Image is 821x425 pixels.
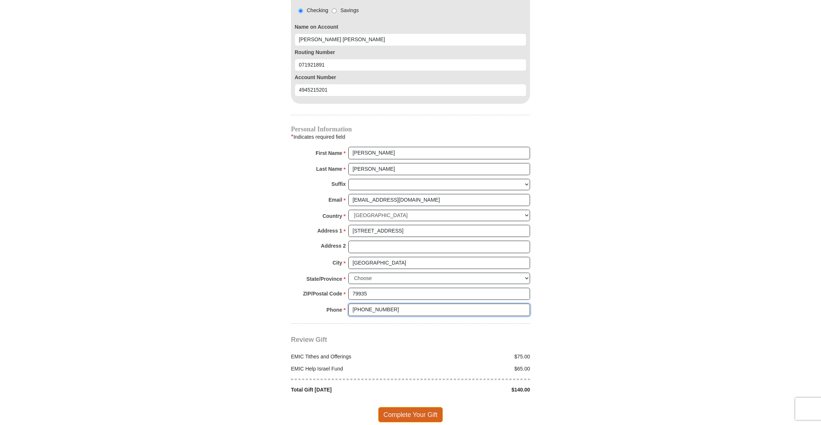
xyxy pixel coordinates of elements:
[410,386,534,394] div: $140.00
[410,365,534,373] div: $65.00
[306,274,342,284] strong: State/Province
[331,179,346,189] strong: Suffix
[410,353,534,361] div: $75.00
[317,226,342,236] strong: Address 1
[295,74,526,81] label: Account Number
[295,7,359,14] div: Checking Savings
[291,132,530,142] div: Indicates required field
[316,164,342,174] strong: Last Name
[303,288,342,299] strong: ZIP/Postal Code
[333,258,342,268] strong: City
[378,407,443,422] span: Complete Your Gift
[295,23,526,31] label: Name on Account
[321,241,346,251] strong: Address 2
[287,365,411,373] div: EMIC Help Israel Fund
[291,126,530,132] h4: Personal Information
[327,305,342,315] strong: Phone
[328,195,342,205] strong: Email
[316,148,342,158] strong: First Name
[323,211,342,221] strong: Country
[291,336,327,343] span: Review Gift
[287,386,411,394] div: Total Gift [DATE]
[287,353,411,361] div: EMIC Tithes and Offerings
[295,49,526,56] label: Routing Number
